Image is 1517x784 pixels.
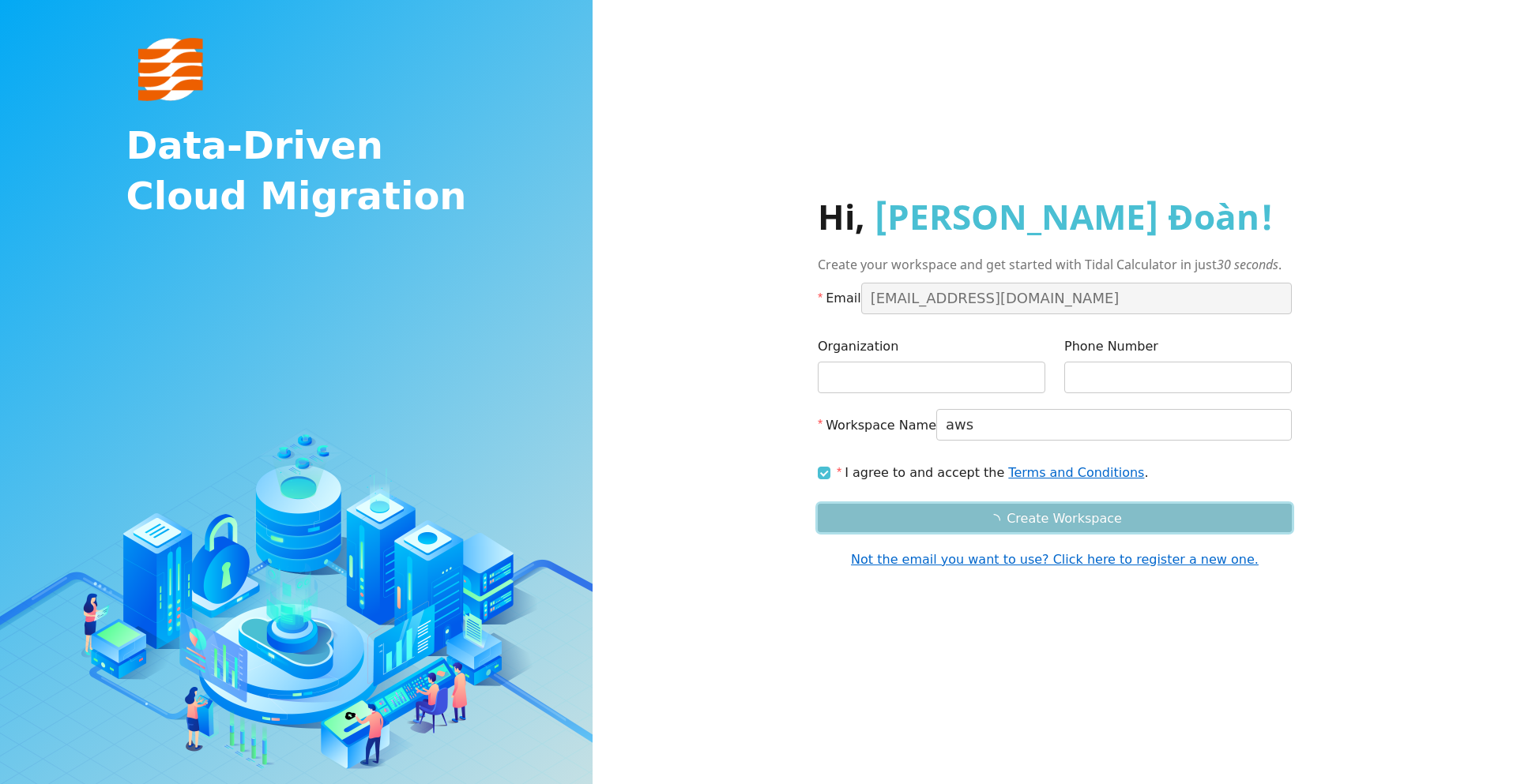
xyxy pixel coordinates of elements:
[851,550,1259,569] span: Not the email you want to use? Click here to register a new one.
[818,330,898,362] label: Organization
[818,409,936,441] label: Workspace Name
[1064,330,1158,362] label: Phone Number
[818,362,1045,393] input: Organization
[861,283,1292,314] input: Email
[818,195,1292,238] div: Hi,
[936,409,1292,441] input: Workspace Name
[1004,465,1144,480] a: Terms and Conditions
[818,255,1292,275] div: Create your workspace and get started with Tidal Calculator in just .
[1064,362,1292,393] input: Phone Number
[874,193,1274,240] span: [PERSON_NAME] Đoàn !
[839,545,1270,573] button: Not the email you want to use? Click here to register a new one.
[837,465,1149,480] span: I agree to and accept the .
[818,283,861,314] label: Email
[1217,256,1278,273] i: 30 seconds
